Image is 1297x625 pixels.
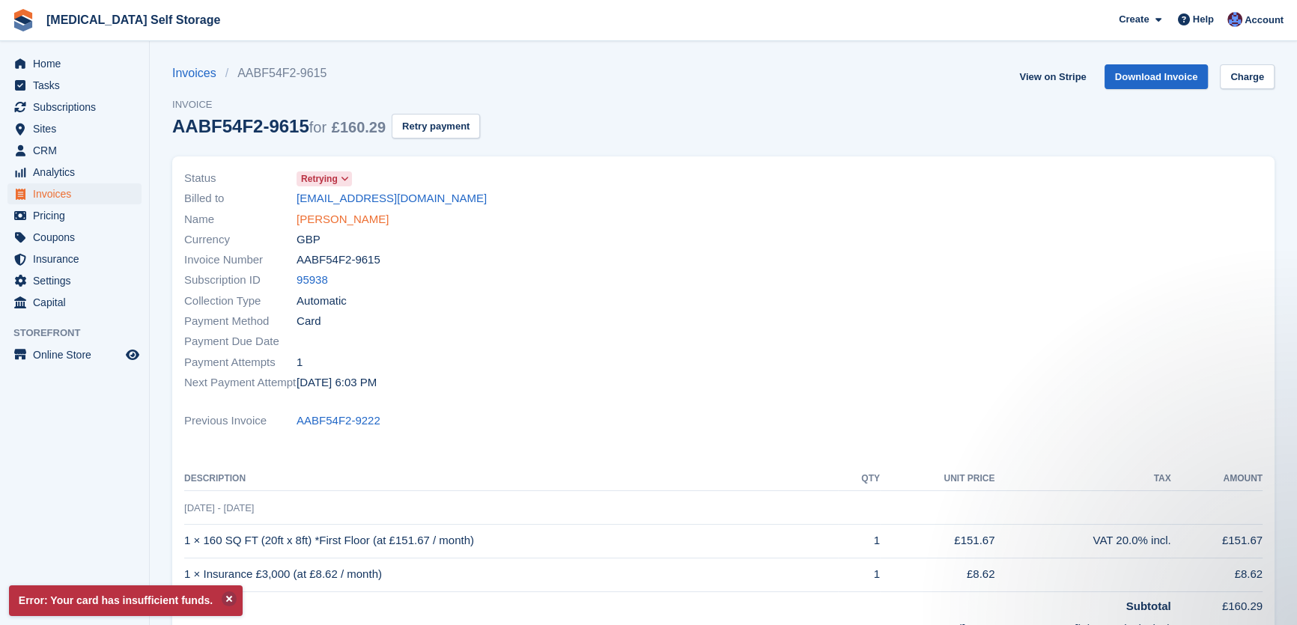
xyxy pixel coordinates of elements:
[7,227,142,248] a: menu
[12,9,34,31] img: stora-icon-8386f47178a22dfd0bd8f6a31ec36ba5ce8667c1dd55bd0f319d3a0aa187defe.svg
[332,119,386,135] span: £160.29
[184,190,297,207] span: Billed to
[33,270,123,291] span: Settings
[297,190,487,207] a: [EMAIL_ADDRESS][DOMAIN_NAME]
[184,211,297,228] span: Name
[1171,591,1263,615] td: £160.29
[124,346,142,364] a: Preview store
[33,97,123,118] span: Subscriptions
[7,118,142,139] a: menu
[7,205,142,226] a: menu
[1171,467,1263,491] th: Amount
[880,524,994,558] td: £151.67
[33,140,123,161] span: CRM
[184,524,838,558] td: 1 × 160 SQ FT (20ft x 8ft) *First Floor (at £151.67 / month)
[184,467,838,491] th: Description
[33,53,123,74] span: Home
[838,467,880,491] th: QTY
[297,374,377,391] time: 2025-09-21 17:03:38 UTC
[184,502,254,513] span: [DATE] - [DATE]
[301,172,338,186] span: Retrying
[184,293,297,310] span: Collection Type
[33,183,123,204] span: Invoices
[13,326,149,341] span: Storefront
[994,532,1170,549] div: VAT 20.0% incl.
[297,251,380,269] span: AABF54F2-9615
[33,292,123,313] span: Capital
[40,7,226,32] a: [MEDICAL_DATA] Self Storage
[184,412,297,430] span: Previous Invoice
[297,354,303,371] span: 1
[33,162,123,183] span: Analytics
[1227,12,1242,27] img: Helen Walker
[880,467,994,491] th: Unit Price
[33,227,123,248] span: Coupons
[1119,12,1149,27] span: Create
[297,170,352,187] a: Retrying
[172,97,480,112] span: Invoice
[1171,524,1263,558] td: £151.67
[297,272,328,289] a: 95938
[184,313,297,330] span: Payment Method
[1105,64,1209,89] a: Download Invoice
[33,344,123,365] span: Online Store
[880,558,994,591] td: £8.62
[297,231,321,249] span: GBP
[1013,64,1092,89] a: View on Stripe
[7,75,142,96] a: menu
[7,183,142,204] a: menu
[1220,64,1275,89] a: Charge
[184,272,297,289] span: Subscription ID
[172,116,386,136] div: AABF54F2-9615
[1245,13,1284,28] span: Account
[1171,558,1263,591] td: £8.62
[297,211,389,228] a: [PERSON_NAME]
[172,64,480,82] nav: breadcrumbs
[7,53,142,74] a: menu
[838,524,880,558] td: 1
[33,75,123,96] span: Tasks
[297,313,321,330] span: Card
[297,412,380,430] a: AABF54F2-9222
[7,140,142,161] a: menu
[297,293,347,310] span: Automatic
[7,249,142,269] a: menu
[184,231,297,249] span: Currency
[9,585,243,616] p: Error: Your card has insufficient funds.
[7,292,142,313] a: menu
[838,558,880,591] td: 1
[172,64,225,82] a: Invoices
[392,114,480,138] button: Retry payment
[1193,12,1214,27] span: Help
[33,249,123,269] span: Insurance
[184,251,297,269] span: Invoice Number
[7,270,142,291] a: menu
[184,374,297,391] span: Next Payment Attempt
[184,333,297,350] span: Payment Due Date
[184,170,297,187] span: Status
[994,467,1170,491] th: Tax
[33,205,123,226] span: Pricing
[7,97,142,118] a: menu
[7,344,142,365] a: menu
[184,354,297,371] span: Payment Attempts
[184,558,838,591] td: 1 × Insurance £3,000 (at £8.62 / month)
[7,162,142,183] a: menu
[1126,600,1171,612] strong: Subtotal
[33,118,123,139] span: Sites
[309,119,326,135] span: for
